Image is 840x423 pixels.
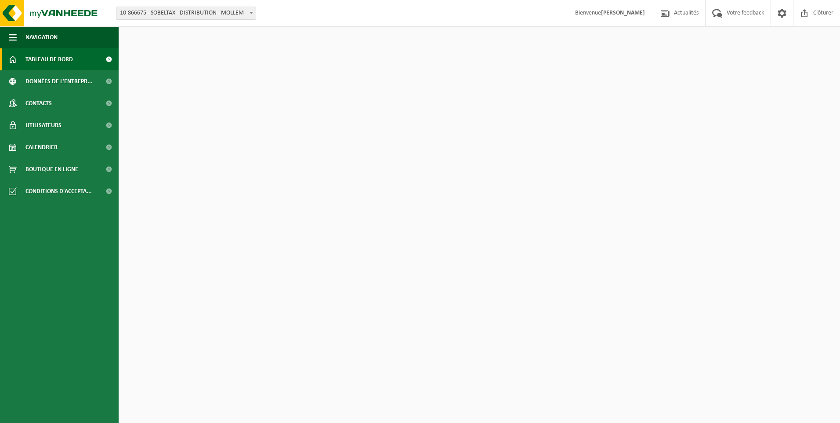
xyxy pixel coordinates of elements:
[25,70,93,92] span: Données de l'entrepr...
[25,92,52,114] span: Contacts
[116,7,256,19] span: 10-866675 - SOBELTAX - DISTRIBUTION - MOLLEM
[25,26,58,48] span: Navigation
[25,136,58,158] span: Calendrier
[116,7,256,20] span: 10-866675 - SOBELTAX - DISTRIBUTION - MOLLEM
[601,10,645,16] strong: [PERSON_NAME]
[25,180,92,202] span: Conditions d'accepta...
[25,48,73,70] span: Tableau de bord
[25,114,62,136] span: Utilisateurs
[25,158,78,180] span: Boutique en ligne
